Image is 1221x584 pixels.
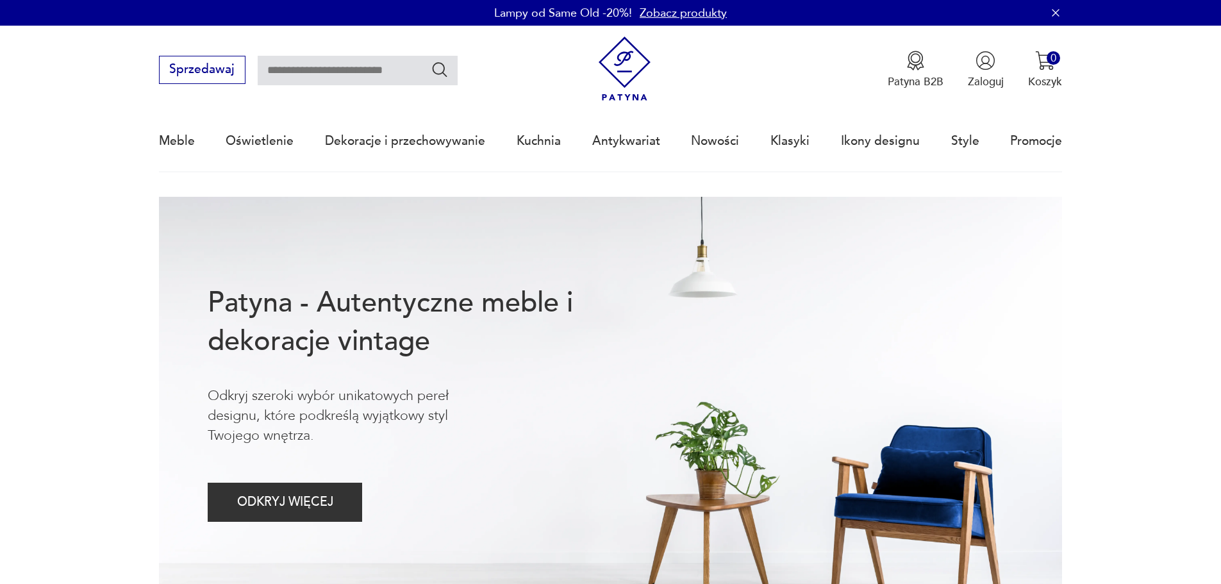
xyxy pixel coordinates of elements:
a: Promocje [1010,112,1062,171]
button: ODKRYJ WIĘCEJ [208,483,362,522]
h1: Patyna - Autentyczne meble i dekoracje vintage [208,284,623,361]
div: 0 [1047,51,1060,65]
a: ODKRYJ WIĘCEJ [208,498,362,508]
a: Ikony designu [841,112,920,171]
p: Zaloguj [968,74,1004,89]
a: Sprzedawaj [159,65,245,76]
button: Szukaj [431,60,449,79]
img: Ikona medalu [906,51,926,71]
button: Patyna B2B [888,51,943,89]
a: Oświetlenie [226,112,294,171]
button: 0Koszyk [1028,51,1062,89]
a: Antykwariat [592,112,660,171]
img: Patyna - sklep z meblami i dekoracjami vintage [592,37,657,101]
a: Kuchnia [517,112,561,171]
p: Odkryj szeroki wybór unikatowych pereł designu, które podkreślą wyjątkowy styl Twojego wnętrza. [208,386,500,446]
img: Ikonka użytkownika [976,51,995,71]
p: Patyna B2B [888,74,943,89]
a: Meble [159,112,195,171]
a: Style [951,112,979,171]
p: Lampy od Same Old -20%! [494,5,632,21]
img: Ikona koszyka [1035,51,1055,71]
p: Koszyk [1028,74,1062,89]
a: Dekoracje i przechowywanie [325,112,485,171]
button: Sprzedawaj [159,56,245,84]
a: Ikona medaluPatyna B2B [888,51,943,89]
a: Klasyki [770,112,810,171]
button: Zaloguj [968,51,1004,89]
a: Zobacz produkty [640,5,727,21]
a: Nowości [691,112,739,171]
